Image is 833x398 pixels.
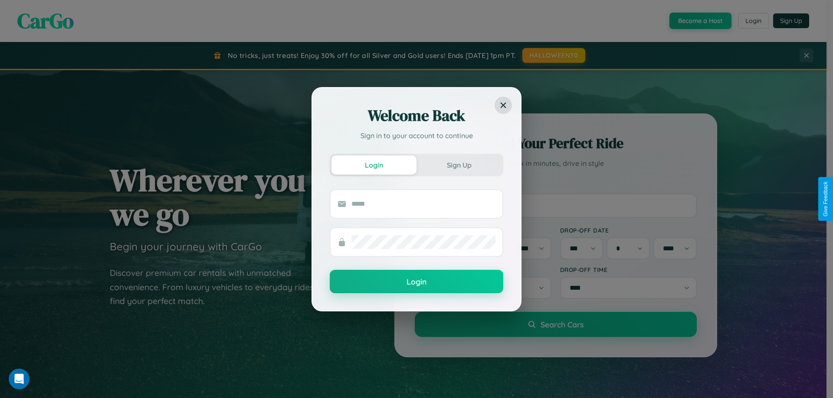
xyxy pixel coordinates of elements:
[330,270,503,293] button: Login
[823,181,829,217] div: Give Feedback
[331,155,416,175] button: Login
[9,369,30,389] iframe: Intercom live chat
[330,130,503,141] p: Sign in to your account to continue
[416,155,502,175] button: Sign Up
[330,105,503,126] h2: Welcome Back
